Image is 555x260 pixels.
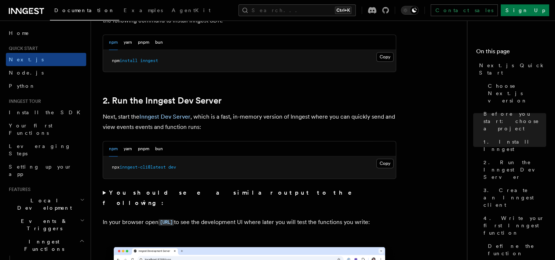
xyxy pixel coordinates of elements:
[431,4,498,16] a: Contact sales
[155,141,163,156] button: bun
[485,239,546,260] a: Define the function
[6,214,86,235] button: Events & Triggers
[481,107,546,135] a: Before you start: choose a project
[138,35,149,50] button: pnpm
[238,4,356,16] button: Search...Ctrl+K
[6,194,86,214] button: Local Development
[376,52,394,62] button: Copy
[483,187,546,209] span: 3. Create an Inngest client
[120,165,166,170] span: inngest-cli@latest
[488,82,546,104] span: Choose Next.js version
[103,189,362,206] strong: You should see a similar output to the following:
[488,242,546,257] span: Define the function
[483,159,546,181] span: 2. Run the Inngest Dev Server
[103,217,396,228] p: In your browser open to see the development UI where later you will test the functions you write:
[6,140,86,160] a: Leveraging Steps
[9,143,71,156] span: Leveraging Steps
[481,212,546,239] a: 4. Write your first Inngest function
[140,58,158,63] span: inngest
[6,46,38,51] span: Quick start
[158,219,174,225] a: [URL]
[481,184,546,212] a: 3. Create an Inngest client
[476,59,546,79] a: Next.js Quick Start
[6,66,86,79] a: Node.js
[119,2,167,20] a: Examples
[112,165,120,170] span: npx
[172,7,211,13] span: AgentKit
[9,164,72,177] span: Setting up your app
[168,165,176,170] span: dev
[6,98,41,104] span: Inngest tour
[481,156,546,184] a: 2. Run the Inngest Dev Server
[167,2,215,20] a: AgentKit
[139,113,190,120] a: Inngest Dev Server
[6,238,79,253] span: Inngest Functions
[124,141,132,156] button: yarn
[6,106,86,119] a: Install the SDK
[103,95,222,106] a: 2. Run the Inngest Dev Server
[483,138,546,153] span: 1. Install Inngest
[9,83,36,89] span: Python
[155,35,163,50] button: bun
[9,57,44,62] span: Next.js
[109,141,118,156] button: npm
[481,135,546,156] a: 1. Install Inngest
[9,70,44,76] span: Node.js
[9,123,52,136] span: Your first Functions
[158,219,174,225] code: [URL]
[6,235,86,256] button: Inngest Functions
[6,197,80,212] span: Local Development
[138,141,149,156] button: pnpm
[124,7,163,13] span: Examples
[103,188,396,208] summary: You should see a similar output to the following:
[6,160,86,181] a: Setting up your app
[483,110,546,132] span: Before you start: choose a project
[335,7,351,14] kbd: Ctrl+K
[501,4,549,16] a: Sign Up
[6,119,86,140] a: Your first Functions
[479,62,546,76] span: Next.js Quick Start
[485,79,546,107] a: Choose Next.js version
[6,187,30,192] span: Features
[109,35,118,50] button: npm
[120,58,138,63] span: install
[6,79,86,93] a: Python
[103,112,396,132] p: Next, start the , which is a fast, in-memory version of Inngest where you can quickly send and vi...
[112,58,120,63] span: npm
[483,214,546,236] span: 4. Write your first Inngest function
[9,109,85,115] span: Install the SDK
[54,7,115,13] span: Documentation
[9,29,29,37] span: Home
[6,217,80,232] span: Events & Triggers
[401,6,419,15] button: Toggle dark mode
[50,2,119,21] a: Documentation
[376,159,394,168] button: Copy
[6,26,86,40] a: Home
[124,35,132,50] button: yarn
[6,53,86,66] a: Next.js
[476,47,546,59] h4: On this page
